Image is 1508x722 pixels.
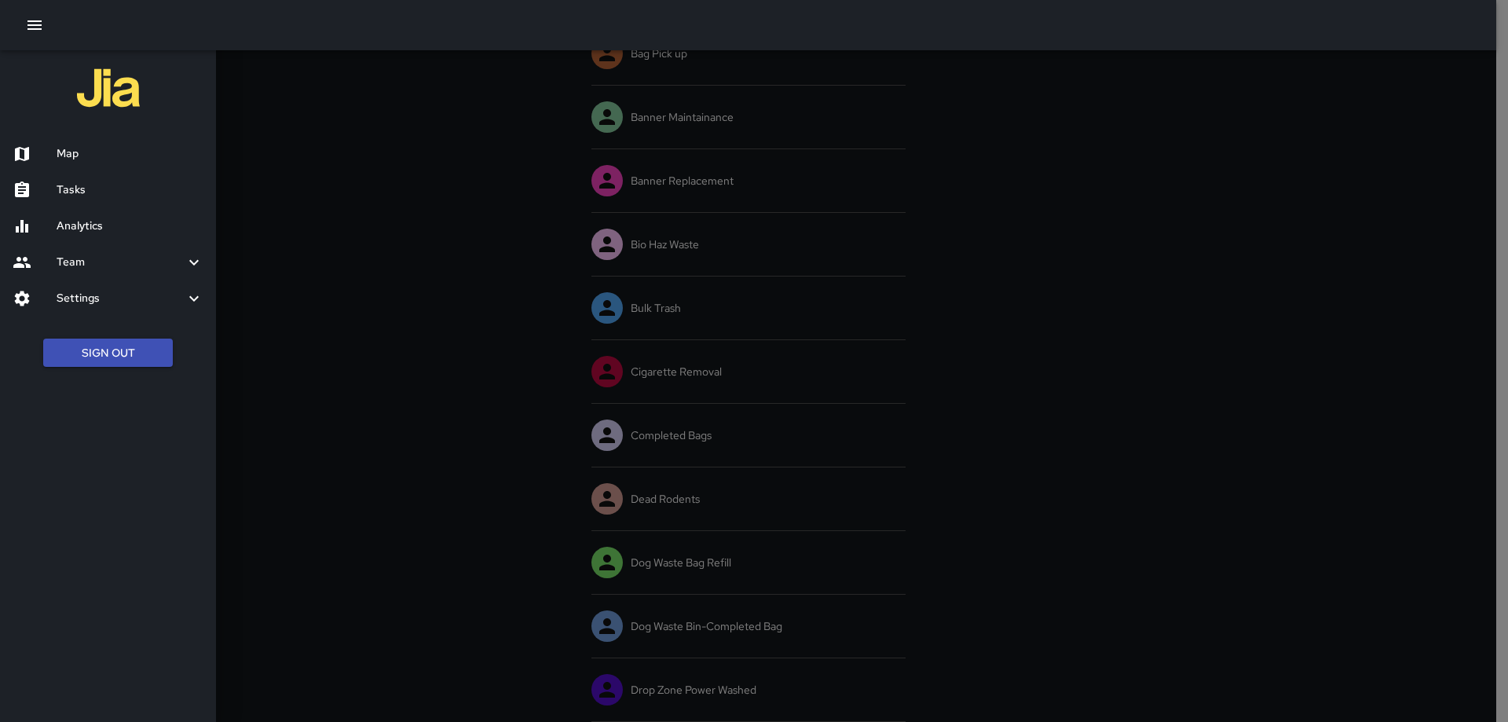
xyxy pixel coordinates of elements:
h6: Analytics [57,218,203,235]
img: jia-logo [77,57,140,119]
h6: Team [57,254,185,271]
button: Sign Out [43,339,173,368]
h6: Tasks [57,181,203,199]
h6: Map [57,145,203,163]
h6: Settings [57,290,185,307]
